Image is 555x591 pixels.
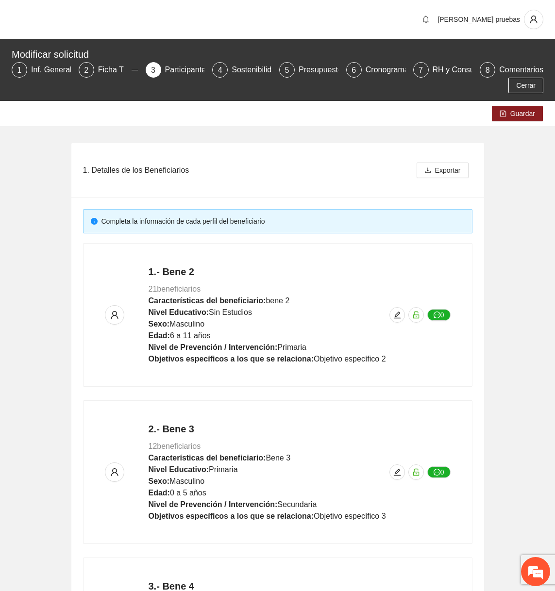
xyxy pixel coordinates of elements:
span: 7 [419,66,423,74]
strong: Objetivos específicos a los que se relaciona: [149,355,314,363]
div: Sostenibilidad [232,62,288,78]
div: 2Ficha T [79,62,138,78]
strong: Características del beneficiario: [149,296,266,305]
span: 5 [285,66,289,74]
button: downloadExportar [417,163,469,178]
button: Cerrar [508,78,543,93]
div: 6Cronograma [346,62,405,78]
span: edit [390,468,404,476]
span: 2 [84,66,88,74]
div: Modificar solicitud [12,47,538,62]
span: message [434,312,440,319]
button: message0 [427,309,451,321]
span: download [424,167,431,175]
span: Objetivo específico 3 [314,512,386,520]
span: 3 [151,66,155,74]
strong: Sexo: [149,320,170,328]
span: Masculino [169,320,204,328]
div: 3Participantes [146,62,205,78]
button: bell [418,12,434,27]
span: bell [419,16,433,23]
h4: 2.- Bene 3 [149,422,386,436]
span: user [105,311,124,319]
div: 1Inf. General [12,62,71,78]
strong: Sexo: [149,477,170,485]
span: bene 2 [266,296,289,305]
span: save [500,110,506,118]
button: unlock [408,307,424,323]
strong: Objetivos específicos a los que se relaciona: [149,512,314,520]
div: Comentarios [499,62,543,78]
button: user [524,10,543,29]
span: 4 [218,66,222,74]
button: edit [389,464,405,480]
button: edit [389,307,405,323]
strong: Edad: [149,489,170,497]
span: Exportar [435,165,461,176]
span: user [105,468,124,476]
span: unlock [409,468,423,476]
div: 5Presupuesto [279,62,338,78]
div: 4Sostenibilidad [212,62,271,78]
strong: Nivel de Prevención / Intervención: [149,343,278,351]
span: 6 a 11 años [170,331,211,340]
strong: Nivel Educativo: [149,308,209,316]
span: Primaria [209,465,238,474]
span: Primaria [277,343,306,351]
span: [PERSON_NAME] pruebas [437,16,520,23]
button: unlock [408,464,424,480]
span: Bene 3 [266,454,290,462]
span: 1 [17,66,22,74]
span: 12 beneficiarios [149,442,201,450]
span: Objetivo específico 2 [314,355,386,363]
span: 21 beneficiarios [149,285,201,293]
div: Inf. General [31,62,80,78]
div: Presupuesto [299,62,350,78]
span: edit [390,311,404,319]
span: message [434,469,440,476]
strong: Características del beneficiario: [149,454,266,462]
span: user [524,15,543,24]
span: Cerrar [516,80,536,91]
span: Guardar [510,108,535,119]
div: Completa la información de cada perfil del beneficiario [101,216,465,227]
span: Secundaria [277,500,317,509]
div: Ficha T [98,62,132,78]
div: 7RH y Consultores [413,62,472,78]
span: unlock [409,311,423,319]
button: saveGuardar [492,106,543,121]
strong: Edad: [149,331,170,340]
div: Participantes [165,62,218,78]
span: info-circle [91,218,98,225]
span: Sin Estudios [209,308,252,316]
div: RH y Consultores [433,62,501,78]
div: Cronograma [366,62,417,78]
span: 6 [352,66,356,74]
button: user [105,462,124,482]
span: Masculino [169,477,204,485]
div: 1. Detalles de los Beneficiarios [83,156,413,184]
strong: Nivel Educativo: [149,465,209,474]
button: user [105,305,124,325]
button: message0 [427,466,451,478]
div: 8Comentarios [480,62,543,78]
span: 0 a 5 años [170,489,206,497]
strong: Nivel de Prevención / Intervención: [149,500,278,509]
h4: 1.- Bene 2 [149,265,386,279]
span: 8 [486,66,490,74]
